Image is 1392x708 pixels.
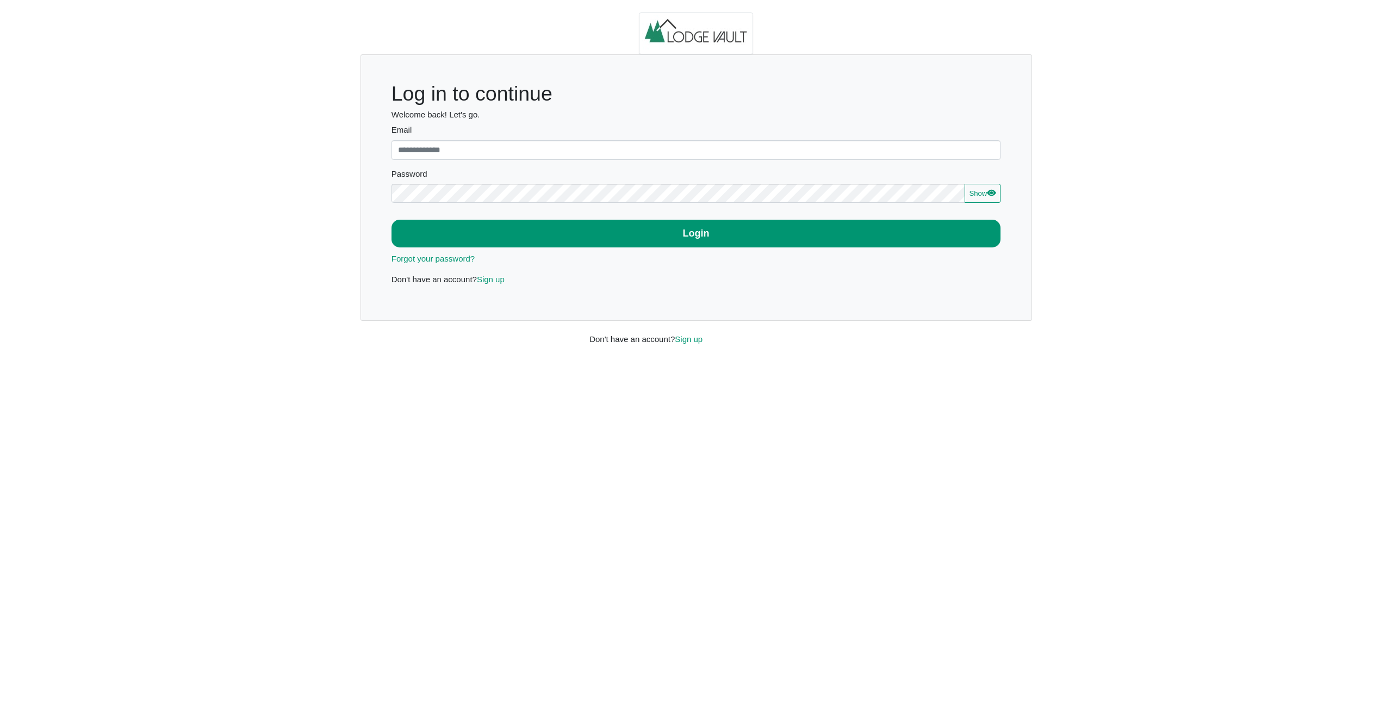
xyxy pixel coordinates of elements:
h6: Welcome back! Let's go. [391,110,1001,120]
svg: eye fill [987,188,996,197]
div: Don't have an account? [581,321,811,345]
p: Don't have an account? [391,274,1001,286]
a: Sign up [477,275,505,284]
legend: Password [391,168,1001,184]
button: Login [391,220,1001,247]
img: logo.2b93711c.jpg [639,13,753,55]
a: Forgot your password? [391,254,475,263]
b: Login [683,228,710,239]
button: Showeye fill [965,184,1000,203]
h1: Log in to continue [391,82,1001,106]
label: Email [391,124,1001,136]
a: Sign up [675,334,703,344]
